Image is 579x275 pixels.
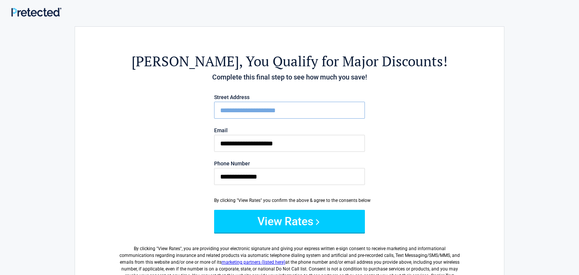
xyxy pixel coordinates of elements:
img: Main Logo [11,8,61,17]
button: View Rates [214,210,365,232]
span: View Rates [158,246,180,251]
h2: , You Qualify for Major Discounts! [116,52,463,70]
label: Phone Number [214,161,365,166]
label: Email [214,128,365,133]
h4: Complete this final step to see how much you save! [116,72,463,82]
a: marketing partners (listed here) [222,260,285,265]
span: [PERSON_NAME] [132,52,239,70]
div: By clicking "View Rates" you confirm the above & agree to the consents below [214,197,365,204]
label: Street Address [214,95,365,100]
